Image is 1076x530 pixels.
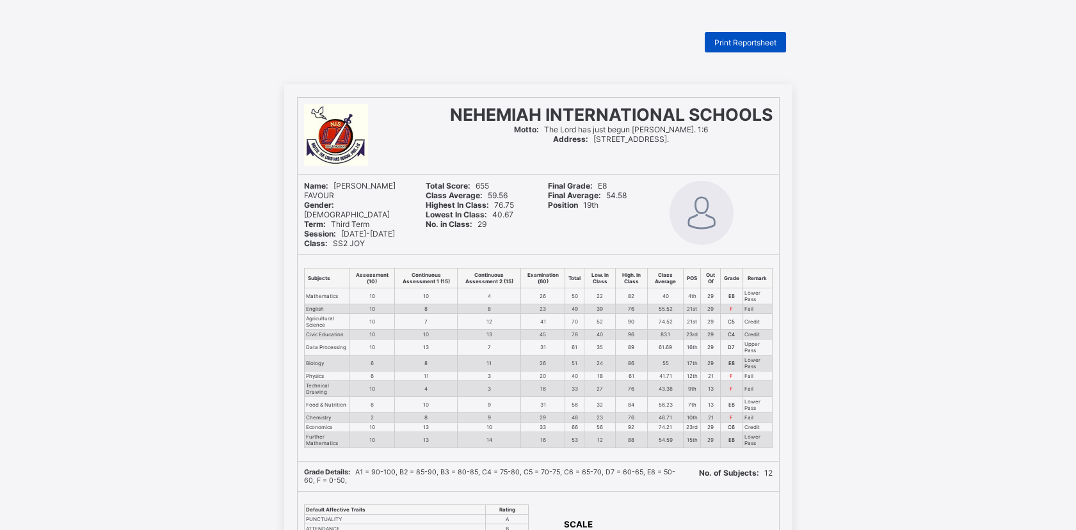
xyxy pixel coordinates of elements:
[647,288,684,304] td: 40
[553,134,588,144] b: Address:
[304,314,349,330] td: Agricultural Science
[565,269,584,288] th: Total
[395,330,458,339] td: 10
[304,330,349,339] td: Civic Education
[395,339,458,355] td: 13
[548,181,593,191] b: Final Grade:
[743,339,772,355] td: Upper Pass
[720,413,743,423] td: F
[514,125,708,134] span: The Lord has just begun [PERSON_NAME]. 1:6
[584,304,616,314] td: 39
[699,468,773,478] span: 12
[304,229,395,238] span: [DATE]-[DATE]
[520,304,565,314] td: 23
[684,288,701,304] td: 4th
[426,210,513,219] span: 40.67
[548,191,627,200] span: 54.58
[720,432,743,448] td: E8
[684,330,701,339] td: 23rd
[548,191,601,200] b: Final Average:
[684,423,701,432] td: 23rd
[615,269,647,288] th: High. In Class
[565,413,584,423] td: 48
[743,381,772,397] td: Fail
[701,432,721,448] td: 29
[584,371,616,381] td: 18
[548,200,598,210] span: 19th
[304,181,396,200] span: [PERSON_NAME] FAVOUR
[565,355,584,371] td: 51
[520,288,565,304] td: 26
[714,38,776,47] span: Print Reportsheet
[304,200,334,210] b: Gender:
[720,381,743,397] td: F
[701,288,721,304] td: 29
[304,371,349,381] td: Physics
[647,355,684,371] td: 55
[565,432,584,448] td: 53
[584,339,616,355] td: 35
[701,397,721,413] td: 13
[304,229,336,238] b: Session:
[701,355,721,371] td: 29
[647,269,684,288] th: Class Average
[743,304,772,314] td: Fail
[684,314,701,330] td: 21st
[684,355,701,371] td: 17th
[426,219,486,229] span: 29
[701,330,721,339] td: 29
[615,371,647,381] td: 61
[349,269,395,288] th: Assessment (10)
[426,200,489,210] b: Highest In Class:
[426,181,489,191] span: 655
[615,355,647,371] td: 86
[565,423,584,432] td: 66
[395,371,458,381] td: 11
[720,288,743,304] td: E8
[486,515,528,524] td: A
[684,381,701,397] td: 9th
[720,371,743,381] td: F
[458,432,520,448] td: 14
[520,269,565,288] th: Examination (60)
[647,339,684,355] td: 61.69
[615,339,647,355] td: 89
[743,330,772,339] td: Credit
[520,314,565,330] td: 41
[565,339,584,355] td: 61
[584,330,616,339] td: 40
[520,413,565,423] td: 29
[395,314,458,330] td: 7
[584,381,616,397] td: 27
[304,219,369,229] span: Third Term
[426,191,483,200] b: Class Average:
[615,314,647,330] td: 90
[486,505,528,515] th: Rating
[458,371,520,381] td: 3
[304,432,349,448] td: Further Mathematics
[304,413,349,423] td: Chemistry
[615,381,647,397] td: 76
[720,330,743,339] td: C4
[701,339,721,355] td: 29
[743,269,772,288] th: Remark
[647,371,684,381] td: 41.71
[304,181,328,191] b: Name:
[458,423,520,432] td: 10
[615,304,647,314] td: 76
[349,314,395,330] td: 10
[458,339,520,355] td: 7
[304,397,349,413] td: Food & Nutrition
[584,432,616,448] td: 12
[458,397,520,413] td: 9
[395,381,458,397] td: 4
[684,371,701,381] td: 12th
[549,518,607,530] th: SCALE
[304,381,349,397] td: Technical Drawing
[395,423,458,432] td: 13
[426,219,472,229] b: No. in Class:
[743,432,772,448] td: Lower Pass
[647,423,684,432] td: 74.21
[584,269,616,288] th: Low. In Class
[304,423,349,432] td: Economics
